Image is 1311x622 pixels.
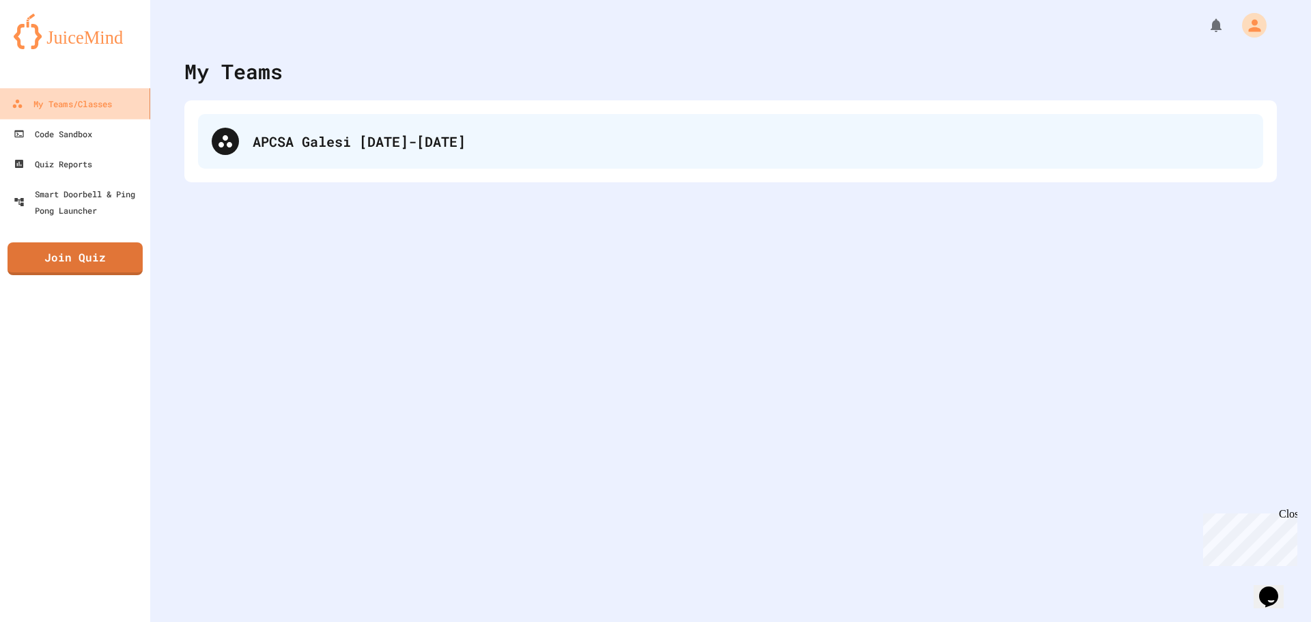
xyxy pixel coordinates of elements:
div: Smart Doorbell & Ping Pong Launcher [14,186,145,218]
div: Quiz Reports [14,156,92,172]
a: Join Quiz [8,242,143,275]
iframe: chat widget [1198,508,1297,566]
img: logo-orange.svg [14,14,137,49]
div: My Teams [184,56,283,87]
iframe: chat widget [1254,567,1297,608]
div: APCSA Galesi [DATE]-[DATE] [253,131,1250,152]
div: APCSA Galesi [DATE]-[DATE] [198,114,1263,169]
div: Chat with us now!Close [5,5,94,87]
div: Code Sandbox [14,126,92,142]
div: My Teams/Classes [12,96,112,113]
div: My Notifications [1183,14,1228,37]
div: My Account [1228,10,1270,41]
